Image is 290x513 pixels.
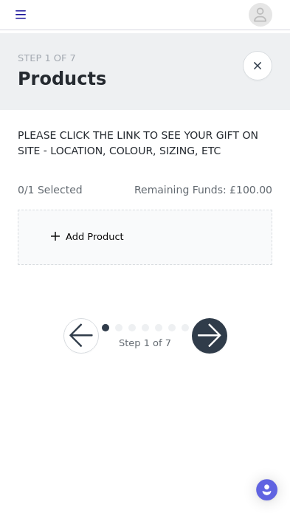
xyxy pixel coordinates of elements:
div: Step 1 of 7 [119,336,171,351]
h4: 0/1 Selected [18,182,83,198]
div: Add Product [66,230,124,244]
div: Open Intercom Messenger [256,479,277,500]
h4: Remaining Funds: £100.00 [134,182,272,198]
h1: Products [18,66,106,92]
div: avatar [253,3,267,27]
div: STEP 1 OF 7 [18,51,106,66]
p: PLEASE CLICK THE LINK TO SEE YOUR GIFT ON SITE - LOCATION, COLOUR, SIZING, ETC [18,128,272,159]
